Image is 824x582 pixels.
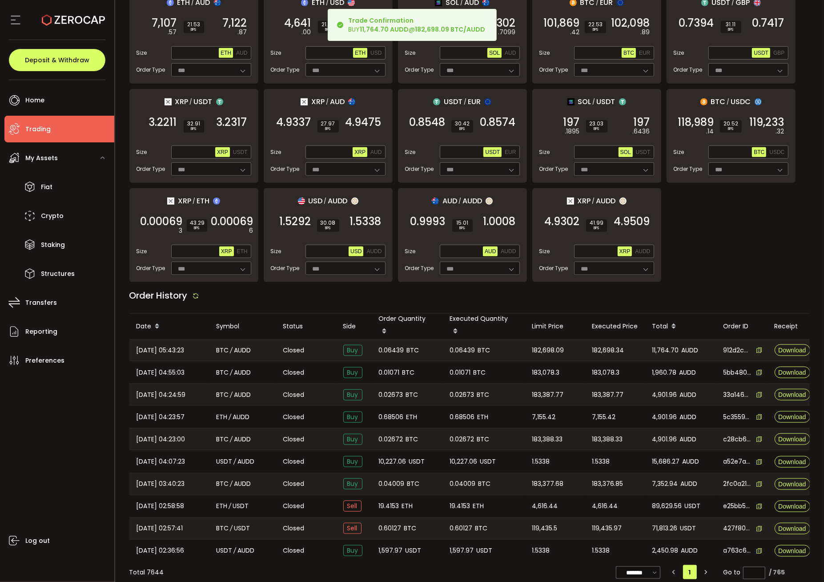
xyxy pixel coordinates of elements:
span: Order Type [539,165,568,173]
span: Buy [343,367,362,378]
span: Closed [283,368,305,377]
span: [DATE] 05:43:23 [137,345,185,356]
span: AUD [370,149,382,155]
span: Order Type [137,264,165,272]
span: AUDD [635,248,650,255]
button: USDT [752,48,770,58]
span: Order Type [137,66,165,74]
span: 302 [497,19,516,28]
span: Transfers [25,296,57,309]
em: .87 [238,28,247,37]
div: Limit Price [525,321,585,331]
span: 43.29 [190,220,204,226]
span: SOL [578,96,591,107]
i: BPS [321,226,336,231]
span: USD [350,248,362,255]
span: 15.01 [456,220,469,226]
div: Side [336,321,372,331]
button: XRP [353,147,367,157]
span: EUR [468,96,481,107]
span: BTC [711,96,726,107]
span: 21.53 [187,22,201,27]
span: Size [271,49,281,57]
button: BTC [622,48,636,58]
span: Download [778,347,806,353]
button: EUR [637,48,652,58]
span: 0.06439 [379,345,404,356]
em: / [230,390,233,400]
button: Download [775,344,810,356]
button: EUR [503,147,518,157]
div: Symbol [209,321,276,331]
span: Order Type [405,66,434,74]
span: Size [405,247,416,255]
button: Deposit & Withdraw [9,49,105,71]
i: BPS [187,126,201,132]
span: 2fc0a21f-3520-4f91-8b66-8a57736f1e84 [724,479,752,489]
button: XRP [215,147,230,157]
div: Receipt [768,321,816,331]
span: Order Type [405,165,434,173]
em: .14 [707,127,714,136]
span: Order Type [271,264,300,272]
span: Size [271,247,281,255]
span: SOL [489,50,500,56]
span: Home [25,94,44,107]
span: AUDD [501,248,516,255]
img: usdc_portfolio.svg [755,98,762,105]
span: BTC [407,345,419,356]
span: Size [539,247,550,255]
img: eur_portfolio.svg [484,98,491,105]
span: 0.7394 [679,19,714,28]
button: AUD [503,48,518,58]
span: GBP [773,50,784,56]
span: AUDD [328,195,348,206]
span: USDC [769,149,784,155]
span: 7,107 [152,19,177,28]
img: zuPXiwguUFiBOIQyqLOiXsnnNitlx7q4LCwEbLHADjIpTka+Lip0HH8D0VTrd02z+wEAAAAASUVORK5CYII= [619,198,627,205]
img: xrp_portfolio.png [165,98,172,105]
i: BPS [590,126,604,132]
span: 197 [563,118,580,127]
button: USD [349,247,363,256]
span: AUDD [596,195,616,206]
span: Order Type [137,165,165,173]
span: My Assets [25,152,58,165]
button: USDT [231,147,249,157]
span: BTC [478,345,490,356]
em: 3 [179,226,183,235]
span: 33a1462f-9282-4b77-94f8-802a048bb1b1 [724,390,752,400]
em: .6436 [633,127,650,136]
em: 6 [249,226,253,235]
span: Buy [343,389,362,400]
span: XRP [578,195,591,206]
span: Download [778,481,806,487]
span: Size [137,247,147,255]
span: Trading [25,123,51,136]
span: AUDD [234,345,251,356]
span: 183,078.3 [532,368,560,378]
div: Date [129,319,209,334]
b: 11,764.70 AUDD [360,25,409,34]
span: Order Type [674,66,703,74]
span: XRP [221,248,232,255]
span: 0.8548 [410,118,446,127]
span: Crypto [41,210,64,222]
b: 182,698.09 BTC/AUDD [415,25,486,34]
span: 1.5292 [280,217,311,226]
span: Fiat [41,181,52,194]
button: Download [775,389,810,400]
i: BPS [588,27,603,32]
span: Order Type [539,264,568,272]
em: / [193,197,195,205]
img: xrp_portfolio.png [301,98,308,105]
span: Size [405,148,416,156]
span: 119,233 [750,118,784,127]
i: BPS [321,126,335,132]
img: zuPXiwguUFiBOIQyqLOiXsnnNitlx7q4LCwEbLHADjIpTka+Lip0HH8D0VTrd02z+wEAAAAASUVORK5CYII= [351,198,358,205]
img: btc_portfolio.svg [700,98,707,105]
span: AUDD [462,195,482,206]
em: / [727,98,730,106]
span: USDT [754,50,768,56]
span: Order Type [271,66,300,74]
